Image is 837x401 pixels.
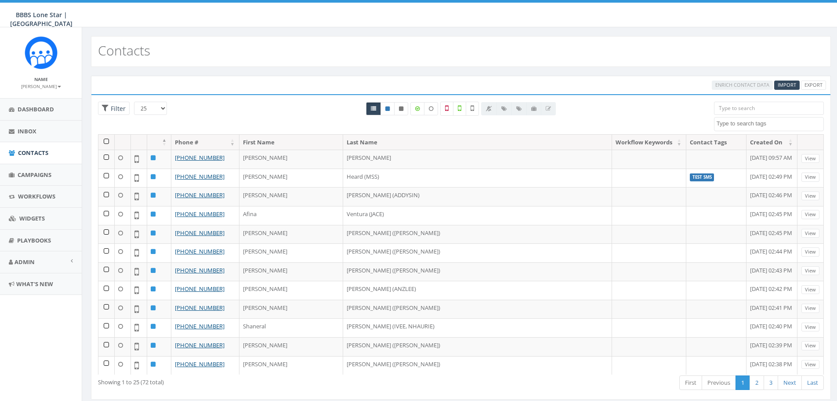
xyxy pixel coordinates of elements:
span: Campaigns [18,171,51,179]
th: Created On: activate to sort column ascending [746,135,797,150]
small: Name [34,76,48,82]
a: Import [774,81,800,90]
span: Advance Filter [98,102,130,115]
a: [PHONE_NUMBER] [175,322,225,330]
a: Opted Out [394,102,408,115]
a: View [801,229,819,238]
td: [PERSON_NAME] ([PERSON_NAME]) [343,337,612,356]
label: Test SMS [690,173,714,181]
td: [PERSON_NAME] [239,337,343,356]
td: [PERSON_NAME] [239,150,343,169]
label: Not Validated [466,102,479,116]
td: [PERSON_NAME] [239,356,343,375]
th: Contact Tags [686,135,746,150]
a: View [801,323,819,332]
th: Last Name [343,135,612,150]
img: Rally_Corp_Icon_1.png [25,36,58,69]
td: [DATE] 02:45 PM [746,206,797,225]
td: [PERSON_NAME] (ANZLEE) [343,281,612,300]
label: Validated [453,102,466,116]
td: [DATE] 02:42 PM [746,281,797,300]
td: [DATE] 02:41 PM [746,300,797,319]
a: Export [801,81,826,90]
a: [PHONE_NUMBER] [175,173,225,180]
td: [PERSON_NAME] (ADDYSIN) [343,187,612,206]
td: [DATE] 02:45 PM [746,225,797,244]
a: View [801,304,819,313]
td: [DATE] 02:49 PM [746,169,797,188]
span: Contacts [18,149,48,157]
td: [PERSON_NAME] ([PERSON_NAME]) [343,300,612,319]
th: Workflow Keywords: activate to sort column ascending [612,135,686,150]
a: [PHONE_NUMBER] [175,266,225,274]
a: Active [380,102,395,115]
span: Inbox [18,127,36,135]
a: [PHONE_NUMBER] [175,341,225,349]
th: First Name [239,135,343,150]
a: View [801,285,819,294]
span: Workflows [18,192,55,200]
div: Showing 1 to 25 (72 total) [98,375,393,386]
label: Data Enriched [410,102,424,115]
td: Heard (MSS) [343,169,612,188]
td: [PERSON_NAME] (IVEE, NHAURIE) [343,318,612,337]
td: Ventura (JACE) [343,206,612,225]
td: [DATE] 09:57 AM [746,150,797,169]
span: CSV files only [778,81,796,88]
a: 3 [764,375,778,390]
span: Playbooks [17,236,51,244]
a: [PHONE_NUMBER] [175,154,225,162]
a: View [801,173,819,182]
td: [PERSON_NAME] [239,187,343,206]
a: View [801,360,819,369]
td: [PERSON_NAME] [239,262,343,281]
td: [PERSON_NAME] ([PERSON_NAME]) [343,262,612,281]
input: Type to search [714,102,824,115]
h2: Contacts [98,43,150,58]
a: View [801,191,819,201]
a: [PHONE_NUMBER] [175,247,225,255]
a: View [801,341,819,350]
td: [PERSON_NAME] ([PERSON_NAME]) [343,356,612,375]
td: [DATE] 02:43 PM [746,262,797,281]
a: [PHONE_NUMBER] [175,285,225,293]
a: View [801,266,819,276]
td: [DATE] 02:44 PM [746,243,797,262]
label: Data not Enriched [424,102,438,115]
td: [DATE] 02:40 PM [746,318,797,337]
td: [PERSON_NAME] [239,300,343,319]
a: View [801,210,819,219]
span: Dashboard [18,105,54,113]
a: Previous [702,375,736,390]
a: [PHONE_NUMBER] [175,229,225,237]
a: 2 [750,375,764,390]
td: [PERSON_NAME] [239,169,343,188]
a: [PHONE_NUMBER] [175,191,225,199]
span: BBBS Lone Star | [GEOGRAPHIC_DATA] [10,11,72,28]
td: [DATE] 02:38 PM [746,356,797,375]
a: All contacts [366,102,381,115]
a: [PHONE_NUMBER] [175,304,225,312]
a: 1 [736,375,750,390]
span: Admin [14,258,35,266]
td: Afina [239,206,343,225]
td: [PERSON_NAME] [239,243,343,262]
a: Next [778,375,802,390]
span: Filter [109,104,126,113]
a: [PHONE_NUMBER] [175,360,225,368]
td: Shaneral [239,318,343,337]
a: [PERSON_NAME] [21,82,61,90]
td: [PERSON_NAME] [239,281,343,300]
td: [DATE] 02:46 PM [746,187,797,206]
a: Last [801,375,824,390]
a: View [801,247,819,257]
td: [PERSON_NAME] [343,150,612,169]
td: [DATE] 02:39 PM [746,337,797,356]
textarea: Search [717,120,823,128]
td: [PERSON_NAME] [239,225,343,244]
a: View [801,154,819,163]
span: Widgets [19,214,45,222]
i: This phone number is subscribed and will receive texts. [385,106,390,111]
span: What's New [16,280,53,288]
th: Phone #: activate to sort column ascending [171,135,239,150]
